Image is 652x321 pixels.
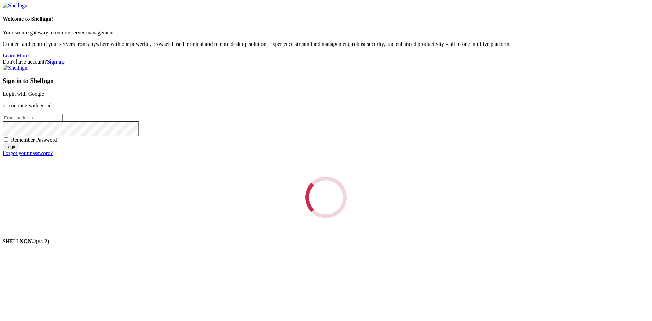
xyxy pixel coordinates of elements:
a: Sign up [47,59,65,65]
div: Don't have account? [3,59,649,65]
p: or continue with email: [3,103,649,109]
h3: Sign in to Shellngn [3,77,649,85]
h4: Welcome to Shellngn! [3,16,649,22]
input: Remember Password [4,137,8,142]
span: Remember Password [11,137,57,143]
span: SHELL © [3,238,49,244]
span: 4.2.0 [36,238,49,244]
input: Email address [3,114,63,121]
a: Learn More [3,53,29,58]
img: Shellngn [3,3,28,9]
p: Connect and control your servers from anywhere with our powerful, browser-based terminal and remo... [3,41,649,47]
input: Login [3,143,19,150]
img: Shellngn [3,65,28,71]
b: NGN [20,238,32,244]
a: Forgot your password? [3,150,53,156]
p: Your secure gateway to remote server management. [3,30,649,36]
a: Login with Google [3,91,44,97]
div: Loading... [298,169,355,226]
